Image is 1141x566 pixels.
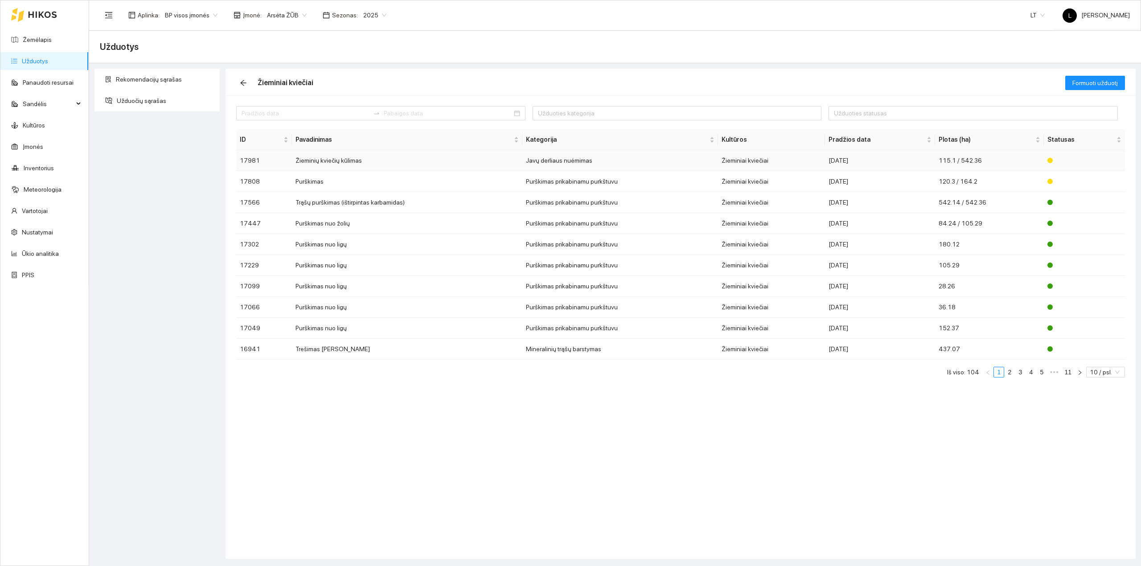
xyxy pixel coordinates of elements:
[292,297,522,318] td: Purškimas nuo ligų
[22,250,59,257] a: Ūkio analitika
[1068,8,1071,23] span: L
[718,171,825,192] td: Žieminiai kviečiai
[718,339,825,360] td: Žieminiai kviečiai
[829,302,932,312] div: [DATE]
[237,79,250,86] span: arrow-left
[1004,367,1015,377] li: 2
[236,213,292,234] td: 17447
[718,234,825,255] td: Žieminiai kviečiai
[718,255,825,276] td: Žieminiai kviečiai
[829,197,932,207] div: [DATE]
[23,79,74,86] a: Panaudoti resursai
[1047,135,1115,144] span: Statusas
[522,318,718,339] td: Purškimas prikabinamu purkštuvu
[1005,367,1014,377] a: 2
[384,108,512,118] input: Pabaigos data
[718,276,825,297] td: Žieminiai kviečiai
[117,92,213,110] span: Užduočių sąrašas
[292,255,522,276] td: Purškimas nuo ligų
[829,260,932,270] div: [DATE]
[983,367,993,377] button: left
[829,344,932,354] div: [DATE]
[718,297,825,318] td: Žieminiai kviečiai
[236,255,292,276] td: 17229
[1090,367,1121,377] span: 10 / psl.
[1047,367,1061,377] li: Peršokti 5 pls.
[234,12,241,19] span: shop
[829,218,932,228] div: [DATE]
[236,339,292,360] td: 16941
[718,213,825,234] td: Žieminiai kviečiai
[718,318,825,339] td: Žieminiai kviečiai
[522,129,718,150] th: this column's title is Kategorija,this column is sortable
[258,77,313,88] div: Žieminiai kviečiai
[292,171,522,192] td: Purškimas
[939,178,977,185] span: 120.3 / 164.2
[236,276,292,297] td: 17099
[292,129,522,150] th: this column's title is Pavadinimas,this column is sortable
[1077,370,1083,375] span: right
[935,276,1044,297] td: 28.26
[1063,12,1130,19] span: [PERSON_NAME]
[332,10,358,20] span: Sezonas :
[1044,129,1125,150] th: this column's title is Statusas,this column is sortable
[935,318,1044,339] td: 152.37
[243,10,262,20] span: Įmonė :
[100,40,139,54] span: Užduotys
[23,122,45,129] a: Kultūros
[939,157,982,164] span: 115.1 / 542.36
[993,367,1004,377] li: 1
[829,323,932,333] div: [DATE]
[1030,8,1045,22] span: LT
[236,171,292,192] td: 17808
[236,129,292,150] th: this column's title is ID,this column is sortable
[1075,367,1085,377] button: right
[935,255,1044,276] td: 105.29
[240,135,282,144] span: ID
[236,192,292,213] td: 17566
[522,339,718,360] td: Mineralinių trąšų barstymas
[522,297,718,318] td: Purškimas prikabinamu purkštuvu
[829,281,932,291] div: [DATE]
[1065,76,1125,90] button: Formuoti užduotį
[935,234,1044,255] td: 180.12
[939,135,1034,144] span: Plotas (ha)
[939,199,986,206] span: 542.14 / 542.36
[105,11,113,19] span: menu-fold
[935,129,1044,150] th: this column's title is Plotas (ha),this column is sortable
[522,171,718,192] td: Purškimas prikabinamu purkštuvu
[292,339,522,360] td: Trešimas [PERSON_NAME]
[985,370,991,375] span: left
[1026,367,1036,377] li: 4
[1072,78,1118,88] span: Formuoti užduotį
[829,156,932,165] div: [DATE]
[1047,367,1061,377] span: •••
[522,234,718,255] td: Purškimas prikabinamu purkštuvu
[939,220,982,227] span: 84.24 / 105.29
[236,318,292,339] td: 17049
[23,36,52,43] a: Žemėlapis
[522,150,718,171] td: Javų derliaus nuėmimas
[236,234,292,255] td: 17302
[23,143,43,150] a: Įmonės
[522,213,718,234] td: Purškimas prikabinamu purkštuvu
[718,150,825,171] td: Žieminiai kviečiai
[522,192,718,213] td: Purškimas prikabinamu purkštuvu
[24,186,62,193] a: Meteorologija
[242,108,369,118] input: Pradžios data
[1062,367,1074,377] a: 11
[829,135,925,144] span: Pradžios data
[718,192,825,213] td: Žieminiai kviečiai
[829,239,932,249] div: [DATE]
[292,192,522,213] td: Trąšų purškimas (ištirpintas karbamidas)
[323,12,330,19] span: calendar
[128,12,135,19] span: layout
[22,271,34,279] a: PPIS
[165,8,218,22] span: BP visos įmonės
[22,207,48,214] a: Vartotojai
[1036,367,1047,377] li: 5
[292,213,522,234] td: Purškimas nuo žolių
[1015,367,1025,377] a: 3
